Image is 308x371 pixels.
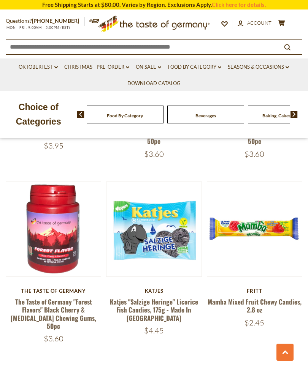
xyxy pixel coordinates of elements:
[144,149,164,159] span: $3.60
[44,334,64,343] span: $3.60
[32,17,79,24] a: [PHONE_NUMBER]
[244,149,264,159] span: $3.60
[238,19,271,27] a: Account
[208,297,302,314] a: Mamba Mixed Fruit Chewy Candies, 2.8 oz
[6,288,101,294] div: The Taste of Germany
[247,20,271,26] span: Account
[6,16,85,26] p: Questions?
[44,141,64,150] span: $3.95
[244,318,264,327] span: $2.45
[136,63,161,71] a: On Sale
[6,25,70,30] span: MON - FRI, 9:00AM - 5:00PM (EST)
[106,288,202,294] div: Katjes
[207,182,302,276] img: Mamba Mixed Fruit Chewy Candies, 2.8 oz
[212,1,266,8] a: Click here for details.
[107,113,143,118] a: Food By Category
[110,297,198,323] a: Katjes "Salzige Heringe" Licorice Fish Candies, 175g - Made In [GEOGRAPHIC_DATA]
[6,182,101,276] img: The Taste of Germany "Forest Flavors" Black Cherry & Menthol Chewing Gums, 50pc
[19,63,58,71] a: Oktoberfest
[195,113,216,118] a: Beverages
[207,288,302,294] div: Fritt
[127,79,181,88] a: Download Catalog
[291,111,298,118] img: next arrow
[11,297,96,331] a: The Taste of Germany "Forest Flavors" Black Cherry & [MEDICAL_DATA] Chewing Gums, 50pc
[168,63,221,71] a: Food By Category
[106,182,201,276] img: Katjes "Salzige Heringe" Licorice Fish Candies, 175g - Made In Germany
[144,326,164,335] span: $4.45
[228,63,289,71] a: Seasons & Occasions
[64,63,129,71] a: Christmas - PRE-ORDER
[77,111,84,118] img: previous arrow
